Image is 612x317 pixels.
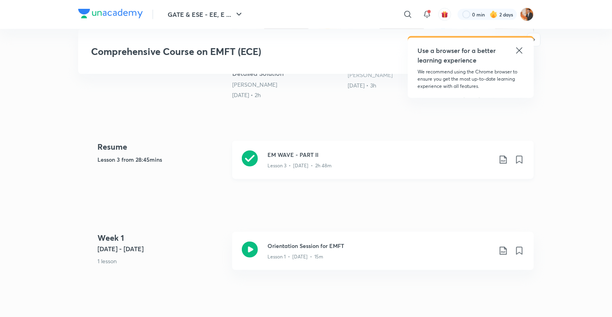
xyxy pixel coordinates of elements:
[97,155,226,164] h5: Lesson 3 from 28:45mins
[520,8,534,21] img: Ayush sagitra
[348,71,393,79] a: [PERSON_NAME]
[232,91,341,99] div: 24th May • 2h
[163,6,249,22] button: GATE & ESE - EE, E ...
[78,9,143,20] a: Company Logo
[232,81,341,89] div: Vishal Soni
[267,242,492,250] h3: Orientation Session for EMFT
[267,150,492,159] h3: EM WAVE - PART II
[97,232,226,244] h4: Week 1
[232,81,277,88] a: [PERSON_NAME]
[441,11,448,18] img: avatar
[97,257,226,265] p: 1 lesson
[97,141,226,153] h4: Resume
[348,81,457,89] div: 30th Apr • 3h
[97,244,226,254] h5: [DATE] - [DATE]
[267,253,323,260] p: Lesson 1 • [DATE] • 15m
[267,162,332,169] p: Lesson 3 • [DATE] • 2h 48m
[91,46,405,57] h3: Comprehensive Course on EMFT (ECE)
[348,71,457,79] div: Vishal Soni
[417,46,497,65] h5: Use a browser for a better learning experience
[78,9,143,18] img: Company Logo
[232,232,534,280] a: Orientation Session for EMFTLesson 1 • [DATE] • 15m
[490,10,498,18] img: streak
[232,141,534,189] a: EM WAVE - PART IILesson 3 • [DATE] • 2h 48m
[417,68,524,90] p: We recommend using the Chrome browser to ensure you get the most up-to-date learning experience w...
[438,8,451,21] button: avatar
